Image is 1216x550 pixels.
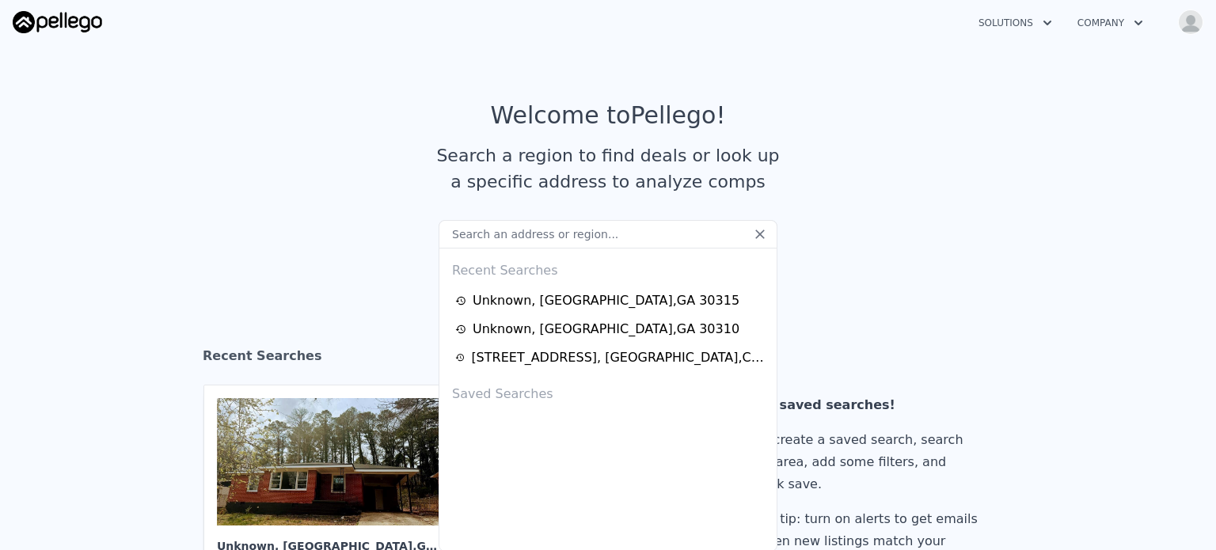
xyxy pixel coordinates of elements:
div: Welcome to Pellego ! [491,101,726,130]
div: To create a saved search, search an area, add some filters, and click save. [756,429,984,495]
a: Unknown, [GEOGRAPHIC_DATA],GA 30310 [455,320,766,339]
input: Search an address or region... [439,220,777,248]
div: No saved searches! [756,394,984,416]
img: Pellego [13,11,102,33]
div: Saved Searches [446,372,770,410]
button: Company [1065,9,1156,37]
div: Unknown , [GEOGRAPHIC_DATA] , GA 30310 [473,320,739,339]
a: [STREET_ADDRESS], [GEOGRAPHIC_DATA],CA 92801 [455,348,766,367]
a: Unknown, [GEOGRAPHIC_DATA],GA 30315 [455,291,766,310]
div: Recent Searches [203,334,1013,385]
button: Solutions [966,9,1065,37]
div: [STREET_ADDRESS] , [GEOGRAPHIC_DATA] , CA 92801 [471,348,766,367]
img: avatar [1178,9,1203,35]
div: Recent Searches [446,248,770,286]
div: Unknown , [GEOGRAPHIC_DATA] , GA 30315 [473,291,739,310]
div: Search a region to find deals or look up a specific address to analyze comps [431,142,785,195]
